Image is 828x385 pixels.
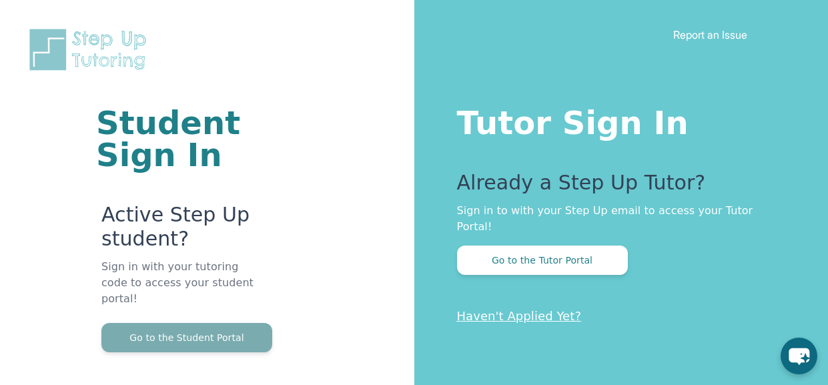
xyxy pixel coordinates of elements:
[673,28,747,41] a: Report an Issue
[101,203,254,259] p: Active Step Up student?
[457,246,628,275] button: Go to the Tutor Portal
[457,101,775,139] h1: Tutor Sign In
[781,338,817,374] button: chat-button
[96,107,254,171] h1: Student Sign In
[457,171,775,203] p: Already a Step Up Tutor?
[457,203,775,235] p: Sign in to with your Step Up email to access your Tutor Portal!
[101,323,272,352] button: Go to the Student Portal
[457,309,582,323] a: Haven't Applied Yet?
[457,254,628,266] a: Go to the Tutor Portal
[27,27,155,73] img: Step Up Tutoring horizontal logo
[101,331,272,344] a: Go to the Student Portal
[101,259,254,323] p: Sign in with your tutoring code to access your student portal!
